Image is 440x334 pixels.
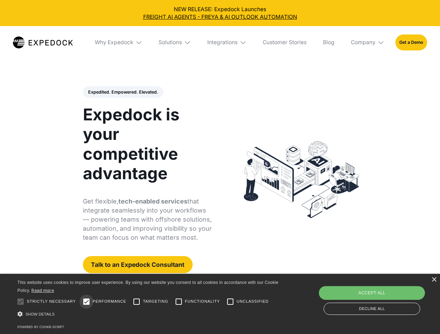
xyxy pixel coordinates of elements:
[27,299,76,304] span: Strictly necessary
[317,26,340,59] a: Blog
[319,286,425,300] div: Accept all
[17,325,64,329] a: Powered by cookie-script
[143,299,168,304] span: Targeting
[25,312,55,316] span: Show details
[345,26,390,59] div: Company
[17,310,281,319] div: Show details
[89,26,148,59] div: Why Expedock
[83,256,193,273] a: Talk to an Expedock Consultant
[95,39,133,46] div: Why Expedock
[31,288,54,293] a: Read more
[159,39,182,46] div: Solutions
[202,26,252,59] div: Integrations
[93,299,126,304] span: Performance
[6,13,435,21] a: FREIGHT AI AGENTS - FREYA & AI OUTLOOK AUTOMATION
[324,259,440,334] iframe: Chat Widget
[351,39,376,46] div: Company
[257,26,312,59] a: Customer Stories
[153,26,196,59] div: Solutions
[395,34,427,50] a: Get a Demo
[17,280,278,293] span: This website uses cookies to improve user experience. By using our website you consent to all coo...
[185,299,220,304] span: Functionality
[6,6,435,21] div: NEW RELEASE: Expedock Launches
[237,299,269,304] span: Unclassified
[118,198,187,205] strong: tech-enabled services
[207,39,238,46] div: Integrations
[83,197,212,242] p: Get flexible, that integrate seamlessly into your workflows — powering teams with offshore soluti...
[83,105,212,183] h1: Expedock is your competitive advantage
